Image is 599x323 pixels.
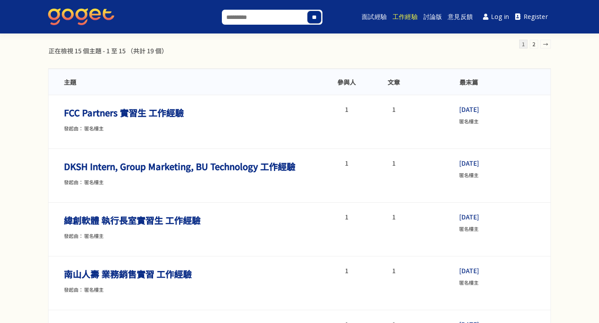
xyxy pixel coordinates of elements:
span: 1 [519,40,528,48]
li: 1 [323,267,370,274]
span: 發起由： 匿名樓主 [64,178,104,186]
a: [DATE] [459,212,479,221]
a: 意見反饋 [446,3,474,31]
a: Register [512,7,551,27]
a: [DATE] [459,159,479,167]
a: 南山人壽 業務銷售實習 工作經驗 [64,267,192,280]
a: [DATE] [459,105,479,114]
li: 1 [323,160,370,166]
nav: Main menu [345,3,551,31]
a: FCC Partners 實習生 工作經驗 [64,106,184,119]
li: 主題 [64,78,323,86]
span: 發起由： 匿名樓主 [64,125,104,132]
li: 最末篇 [417,78,521,86]
li: 1 [370,267,417,274]
img: GoGet [48,8,114,25]
li: 文章 [370,78,417,86]
a: 討論版 [422,3,443,31]
a: Log in [480,7,513,27]
li: 參與人 [323,78,370,86]
li: 1 [323,214,370,220]
a: 工作經驗 [391,3,419,31]
div: 正在檢視 15 個主題 - 1 至 15 （共計 19 個） [48,46,168,55]
a: 2 [530,40,538,48]
li: 1 [370,214,417,220]
span: 匿名樓主 [459,171,479,178]
span: 匿名樓主 [459,118,479,125]
a: [DATE] [459,266,479,275]
a: → [540,40,551,48]
span: 匿名樓主 [459,279,479,286]
li: 1 [323,106,370,112]
span: 發起由： 匿名樓主 [64,286,104,293]
li: 1 [370,106,417,112]
a: DKSH Intern, Group Marketing, BU Technology 工作經驗 [64,160,296,173]
li: 1 [370,160,417,166]
a: 面試經驗 [360,3,388,31]
span: 發起由： 匿名樓主 [64,232,104,239]
span: 匿名樓主 [459,225,479,232]
a: 緯創軟體 執行長室實習生 工作經驗 [64,214,201,226]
